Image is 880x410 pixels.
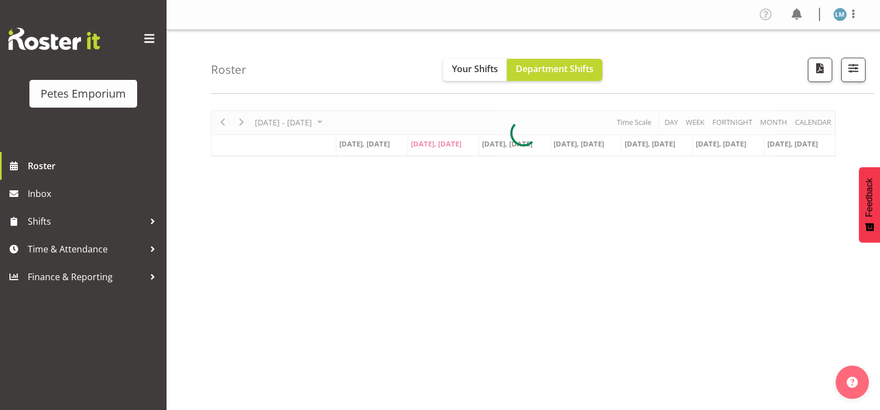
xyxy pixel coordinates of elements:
button: Feedback - Show survey [859,167,880,242]
span: Feedback [864,178,874,217]
button: Filter Shifts [841,58,866,82]
span: Shifts [28,213,144,230]
img: help-xxl-2.png [847,377,858,388]
span: Your Shifts [452,63,498,75]
button: Download a PDF of the roster according to the set date range. [808,58,832,82]
button: Department Shifts [507,59,602,81]
div: Petes Emporium [41,85,126,102]
img: lianne-morete5410.jpg [833,8,847,21]
span: Time & Attendance [28,241,144,257]
button: Your Shifts [443,59,507,81]
h4: Roster [211,63,247,76]
span: Department Shifts [516,63,594,75]
img: Rosterit website logo [8,28,100,50]
span: Finance & Reporting [28,269,144,285]
span: Inbox [28,185,161,202]
span: Roster [28,158,161,174]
